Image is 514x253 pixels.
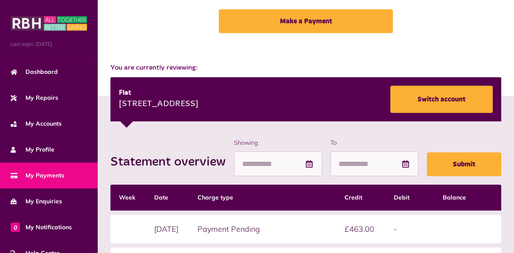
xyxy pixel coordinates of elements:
[385,185,435,211] th: Debit
[11,171,64,180] span: My Payments
[119,88,198,98] div: Flat
[390,86,493,113] a: Switch account
[189,215,336,243] td: Payment Pending
[336,185,385,211] th: Credit
[385,215,435,243] td: -
[11,197,62,206] span: My Enquiries
[189,185,336,211] th: Charge type
[336,215,385,243] td: £463.00
[146,215,189,243] td: [DATE]
[11,15,87,32] img: MyRBH
[110,155,234,170] h2: Statement overview
[11,67,58,76] span: Dashboard
[219,9,393,33] a: Make a Payment
[11,93,58,102] span: My Repairs
[11,40,87,48] span: Last login: [DATE]
[11,223,72,232] span: My Notifications
[11,145,54,154] span: My Profile
[119,98,198,111] div: [STREET_ADDRESS]
[110,185,146,211] th: Week
[11,119,62,128] span: My Accounts
[11,222,20,232] span: 0
[330,138,418,147] label: To
[427,152,501,176] button: Submit
[434,185,501,211] th: Balance
[110,63,501,73] span: You are currently reviewing:
[234,138,322,147] label: Showing
[146,185,189,211] th: Date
